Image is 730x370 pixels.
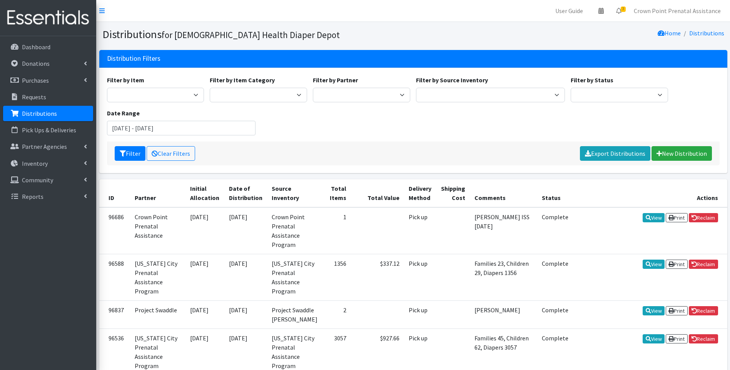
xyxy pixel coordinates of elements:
a: Print [666,306,688,315]
td: 1 [323,207,351,254]
a: Reclaim [689,213,718,222]
input: January 1, 2011 - December 31, 2011 [107,121,256,135]
td: Complete [537,207,573,254]
p: Distributions [22,110,57,117]
td: Crown Point Prenatal Assistance [130,207,186,254]
td: [PERSON_NAME] [470,300,537,328]
td: Complete [537,254,573,300]
a: Donations [3,56,93,71]
a: Pick Ups & Deliveries [3,122,93,138]
td: [DATE] [185,300,224,328]
th: Source Inventory [267,179,323,207]
p: Inventory [22,160,48,167]
label: Date Range [107,108,140,118]
td: 96686 [99,207,130,254]
img: HumanEssentials [3,5,93,31]
p: Requests [22,93,46,101]
th: Total Items [323,179,351,207]
td: [DATE] [185,207,224,254]
td: [PERSON_NAME] ISS [DATE] [470,207,537,254]
span: 3 [621,7,626,12]
td: [DATE] [224,254,267,300]
label: Filter by Item Category [210,75,275,85]
th: Delivery Method [404,179,436,207]
a: Print [666,260,688,269]
td: Pick up [404,300,436,328]
th: Partner [130,179,186,207]
label: Filter by Partner [313,75,358,85]
button: Filter [115,146,145,161]
td: [US_STATE] City Prenatal Assistance Program [130,254,186,300]
p: Purchases [22,77,49,84]
th: Actions [573,179,727,207]
a: Distributions [689,29,724,37]
label: Filter by Item [107,75,144,85]
a: Print [666,213,688,222]
a: Inventory [3,156,93,171]
td: Families 23, Children 29, Diapers 1356 [470,254,537,300]
a: Distributions [3,106,93,121]
small: for [DEMOGRAPHIC_DATA] Health Diaper Depot [162,29,340,40]
td: 2 [323,300,351,328]
a: Partner Agencies [3,139,93,154]
td: 96837 [99,300,130,328]
td: [DATE] [185,254,224,300]
a: Print [666,334,688,343]
th: Shipping Cost [436,179,470,207]
td: 96588 [99,254,130,300]
a: Home [658,29,681,37]
a: Clear Filters [147,146,195,161]
a: View [643,306,665,315]
label: Filter by Source Inventory [416,75,488,85]
th: Total Value [351,179,404,207]
a: Purchases [3,73,93,88]
a: Crown Point Prenatal Assistance [628,3,727,18]
a: Reclaim [689,306,718,315]
td: $337.12 [351,254,404,300]
th: Date of Distribution [224,179,267,207]
a: Requests [3,89,93,105]
a: New Distribution [651,146,712,161]
a: View [643,260,665,269]
a: 3 [610,3,628,18]
td: Pick up [404,254,436,300]
p: Community [22,176,53,184]
th: Initial Allocation [185,179,224,207]
a: Export Distributions [580,146,650,161]
td: [DATE] [224,300,267,328]
th: ID [99,179,130,207]
label: Filter by Status [571,75,613,85]
td: Project Swaddle [PERSON_NAME] [267,300,323,328]
a: View [643,334,665,343]
td: Crown Point Prenatal Assistance Program [267,207,323,254]
a: User Guide [549,3,589,18]
a: Reports [3,189,93,204]
td: 1356 [323,254,351,300]
td: Complete [537,300,573,328]
td: Project Swaddle [130,300,186,328]
p: Dashboard [22,43,50,51]
a: Dashboard [3,39,93,55]
h1: Distributions [102,28,411,41]
a: Reclaim [689,260,718,269]
td: Pick up [404,207,436,254]
th: Status [537,179,573,207]
p: Pick Ups & Deliveries [22,126,76,134]
a: View [643,213,665,222]
a: Community [3,172,93,188]
a: Reclaim [689,334,718,343]
p: Partner Agencies [22,143,67,150]
td: [DATE] [224,207,267,254]
td: [US_STATE] City Prenatal Assistance Program [267,254,323,300]
p: Donations [22,60,50,67]
h3: Distribution Filters [107,55,160,63]
p: Reports [22,193,43,200]
th: Comments [470,179,537,207]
